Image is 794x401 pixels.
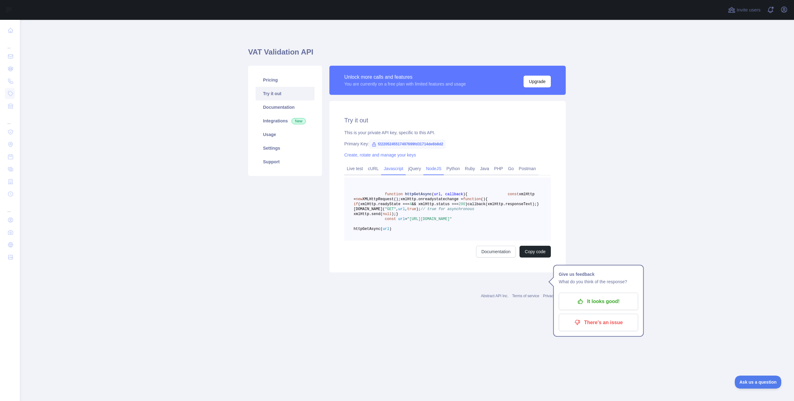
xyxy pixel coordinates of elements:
span: XMLHttpRequest(); [363,197,400,201]
a: Try it out [256,87,314,100]
span: 4 [409,202,412,206]
span: if [354,202,358,206]
span: = [405,217,407,221]
a: jQuery [406,164,423,174]
a: Postman [516,164,538,174]
span: 200 [458,202,465,206]
span: ) [465,202,467,206]
a: PHP [492,164,506,174]
span: ( [481,197,483,201]
span: , [396,207,398,211]
a: Terms of service [512,294,539,298]
span: { [485,197,488,201]
span: { [465,192,467,196]
iframe: Toggle Customer Support [735,376,782,389]
a: Documentation [256,100,314,114]
h2: Try it out [344,116,551,125]
a: Java [478,164,492,174]
a: Go [506,164,516,174]
span: } [537,202,539,206]
span: true [407,207,416,211]
div: ... [5,37,15,50]
span: url [398,217,405,221]
span: ) [463,192,465,196]
span: [DOMAIN_NAME]( [354,207,385,211]
span: ) [483,197,485,201]
span: xmlHttp.onreadystatechange = [400,197,463,201]
a: Live test [344,164,365,174]
span: callback(xmlHttp.responseText); [467,202,537,206]
span: New [292,118,306,124]
span: ( [432,192,434,196]
div: ... [5,113,15,125]
a: Abstract API Inc. [481,294,509,298]
span: const [385,217,396,221]
span: "GET" [385,207,396,211]
a: Integrations New [256,114,314,128]
a: cURL [365,164,381,174]
span: new [356,197,363,201]
button: Copy code [520,246,551,258]
div: Primary Key: [344,141,551,147]
a: Javascript [381,164,406,174]
span: Invite users [737,7,761,14]
a: Settings [256,141,314,155]
div: This is your private API key, specific to this API. [344,130,551,136]
span: const [508,192,519,196]
span: ); [391,212,396,216]
span: f22205245517497699fd31714de6b8d2 [369,139,446,149]
a: Python [444,164,462,174]
a: Ruby [462,164,478,174]
span: , [405,207,407,211]
span: null [383,212,392,216]
span: } [396,212,398,216]
h1: VAT Validation API [248,47,566,62]
div: Unlock more calls and features [344,73,466,81]
span: (xmlHttp.readyState === [358,202,409,206]
span: xmlHttp.send( [354,212,383,216]
a: NodeJS [423,164,444,174]
a: Pricing [256,73,314,87]
span: url [398,207,405,211]
span: httpGetAsync [405,192,432,196]
button: Invite users [727,5,762,15]
a: Usage [256,128,314,141]
span: ); [416,207,421,211]
span: "[URL][DOMAIN_NAME]" [407,217,452,221]
div: ... [5,201,15,213]
div: You are currently on a free plan with limited features and usage [344,81,466,87]
span: ) [389,227,391,231]
span: && xmlHttp.status === [412,202,458,206]
a: Support [256,155,314,169]
a: Privacy policy [543,294,566,298]
span: url, callback [434,192,463,196]
span: function [463,197,481,201]
button: Upgrade [524,76,551,87]
span: // true for asynchronous [421,207,474,211]
span: httpGetAsync( [354,227,383,231]
span: function [385,192,403,196]
h1: Give us feedback [559,271,638,278]
a: Create, rotate and manage your keys [344,152,416,157]
a: Documentation [476,246,516,258]
span: url [383,227,390,231]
